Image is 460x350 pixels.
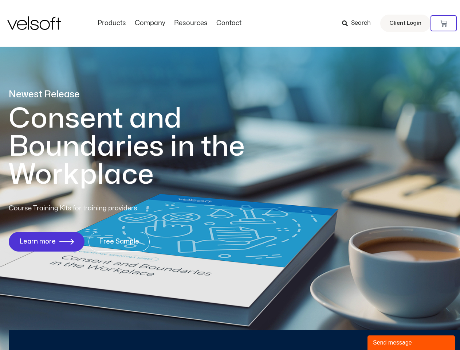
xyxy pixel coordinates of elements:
[89,232,150,252] a: Free Sample
[9,203,190,214] p: Course Training Kits for training providers
[389,19,421,28] span: Client Login
[367,334,456,350] iframe: chat widget
[380,15,430,32] a: Client Login
[170,19,212,27] a: ResourcesMenu Toggle
[9,88,275,101] p: Newest Release
[212,19,246,27] a: ContactMenu Toggle
[9,232,84,252] a: Learn more
[130,19,170,27] a: CompanyMenu Toggle
[93,19,130,27] a: ProductsMenu Toggle
[7,16,61,30] img: Velsoft Training Materials
[351,19,371,28] span: Search
[99,238,139,245] span: Free Sample
[93,19,246,27] nav: Menu
[342,17,376,30] a: Search
[19,238,56,245] span: Learn more
[9,105,275,189] h1: Consent and Boundaries in the Workplace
